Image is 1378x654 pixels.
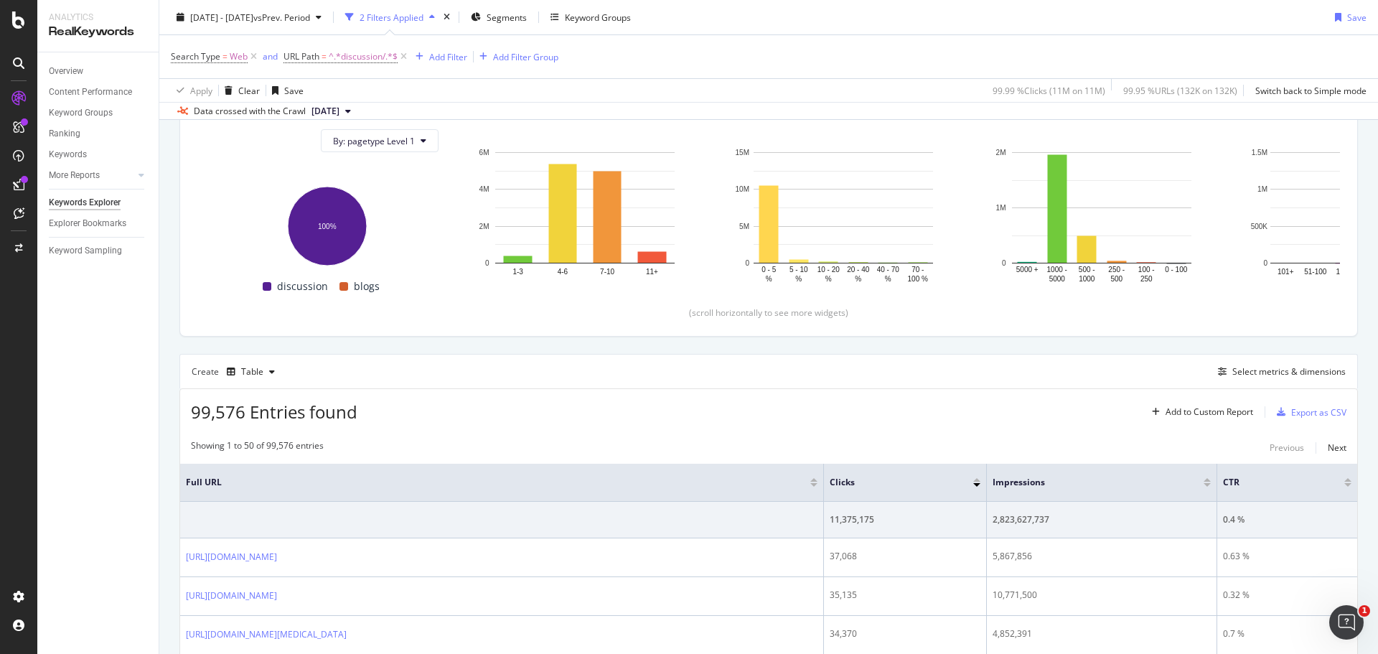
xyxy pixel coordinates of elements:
[565,11,631,23] div: Keyword Groups
[789,266,808,274] text: 5 - 10
[493,50,558,62] div: Add Filter Group
[186,476,789,489] span: Full URL
[996,204,1006,212] text: 1M
[855,275,861,283] text: %
[739,223,749,230] text: 5M
[1291,406,1346,419] div: Export as CSV
[1271,401,1346,424] button: Export as CSV
[230,47,248,67] span: Web
[49,64,149,79] a: Overview
[990,145,1214,284] svg: A chart.
[219,79,260,102] button: Clear
[49,216,126,231] div: Explorer Bookmarks
[1270,439,1304,457] button: Previous
[49,85,149,100] a: Content Performance
[996,149,1006,157] text: 2M
[1270,442,1304,454] div: Previous
[1251,223,1268,230] text: 500K
[354,278,380,295] span: blogs
[731,145,955,284] svg: A chart.
[1146,401,1253,424] button: Add to Custom Report
[171,79,212,102] button: Apply
[49,64,83,79] div: Overview
[736,149,749,157] text: 15M
[194,105,306,118] div: Data crossed with the Crawl
[329,47,398,67] span: ^.*discussion/.*$
[911,266,924,274] text: 70 -
[190,84,212,96] div: Apply
[49,243,122,258] div: Keyword Sampling
[186,627,347,642] a: [URL][DOMAIN_NAME][MEDICAL_DATA]
[49,168,134,183] a: More Reports
[266,79,304,102] button: Save
[1223,627,1351,640] div: 0.7 %
[283,50,319,62] span: URL Path
[191,400,357,424] span: 99,576 Entries found
[49,168,100,183] div: More Reports
[222,50,228,62] span: =
[908,275,928,283] text: 100 %
[1347,11,1367,23] div: Save
[830,627,980,640] div: 34,370
[49,147,149,162] a: Keywords
[479,149,489,157] text: 6M
[993,476,1182,489] span: Impressions
[171,6,327,29] button: [DATE] - [DATE]vsPrev. Period
[1304,268,1327,276] text: 51-100
[192,360,281,383] div: Create
[318,223,337,230] text: 100%
[473,145,697,284] div: A chart.
[429,50,467,62] div: Add Filter
[830,476,952,489] span: Clicks
[830,589,980,602] div: 35,135
[761,266,776,274] text: 0 - 5
[479,223,489,230] text: 2M
[877,266,900,274] text: 40 - 70
[49,243,149,258] a: Keyword Sampling
[49,216,149,231] a: Explorer Bookmarks
[49,24,147,40] div: RealKeywords
[1255,84,1367,96] div: Switch back to Simple mode
[993,627,1211,640] div: 4,852,391
[1257,186,1267,194] text: 1M
[1110,275,1122,283] text: 500
[171,50,220,62] span: Search Type
[322,50,327,62] span: =
[736,186,749,194] text: 10M
[263,50,278,63] button: and
[49,106,149,121] a: Keyword Groups
[558,268,568,276] text: 4-6
[1138,266,1155,274] text: 100 -
[49,126,80,141] div: Ranking
[1123,84,1237,96] div: 99.95 % URLs ( 132K on 132K )
[49,85,132,100] div: Content Performance
[766,275,772,283] text: %
[993,589,1211,602] div: 10,771,500
[360,11,423,23] div: 2 Filters Applied
[465,6,533,29] button: Segments
[191,439,324,457] div: Showing 1 to 50 of 99,576 entries
[830,550,980,563] div: 37,068
[512,268,523,276] text: 1-3
[215,179,439,267] svg: A chart.
[186,550,277,564] a: [URL][DOMAIN_NAME]
[311,105,339,118] span: 2025 Sep. 27th
[1329,605,1364,640] iframe: Intercom live chat
[241,368,263,376] div: Table
[1328,442,1346,454] div: Next
[1108,266,1125,274] text: 250 -
[238,84,260,96] div: Clear
[1166,408,1253,416] div: Add to Custom Report
[190,11,253,23] span: [DATE] - [DATE]
[993,84,1105,96] div: 99.99 % Clicks ( 11M on 11M )
[1336,268,1354,276] text: 16-50
[284,84,304,96] div: Save
[1250,79,1367,102] button: Switch back to Simple mode
[321,129,439,152] button: By: pagetype Level 1
[1079,275,1095,283] text: 1000
[993,513,1211,526] div: 2,823,627,737
[993,550,1211,563] div: 5,867,856
[474,48,558,65] button: Add Filter Group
